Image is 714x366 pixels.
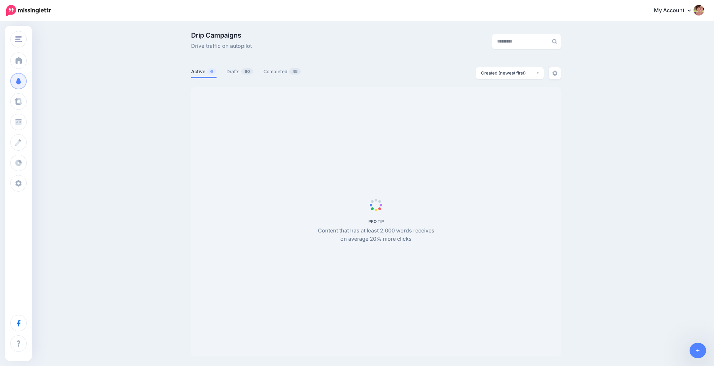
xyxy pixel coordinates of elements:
[191,68,217,76] a: Active6
[314,227,438,244] p: Content that has at least 2,000 words receives on average 20% more clicks
[552,39,557,44] img: search-grey-6.png
[15,36,22,42] img: menu.png
[191,32,252,39] span: Drip Campaigns
[191,42,252,50] span: Drive traffic on autopilot
[6,5,51,16] img: Missinglettr
[476,67,544,79] button: Created (newest first)
[263,68,301,76] a: Completed45
[481,70,536,76] div: Created (newest first)
[226,68,254,76] a: Drafts60
[289,68,301,75] span: 45
[314,219,438,224] h5: PRO TIP
[552,71,558,76] img: settings-grey.png
[241,68,253,75] span: 60
[207,68,216,75] span: 6
[647,3,704,19] a: My Account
